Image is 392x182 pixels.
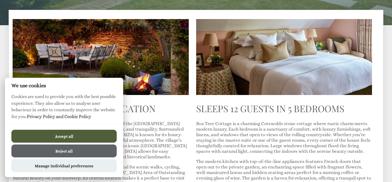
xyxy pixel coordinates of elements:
p: Box Tree Cottage is a charming Cotswolds stone cottage where rustic charm meets modern luxury. Ea... [196,121,372,154]
a: Privacy Policy and Cookie Policy [27,114,91,119]
img: Shot_42_Large.original.full.jpeg [13,19,189,95]
img: Shot_32_Large.original.full.jpeg [196,19,372,95]
p: Cookies are used to provide you with the best possible experience. They also allow us to analyse ... [5,93,123,125]
h1: SLEEPS 12 GUESTS IN 5 BEDROOMS [196,102,372,115]
button: Manage Individual preferences [11,159,117,172]
h2: We use cookies [5,83,123,89]
button: Reject all [11,144,117,157]
button: Accept all [11,130,117,143]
